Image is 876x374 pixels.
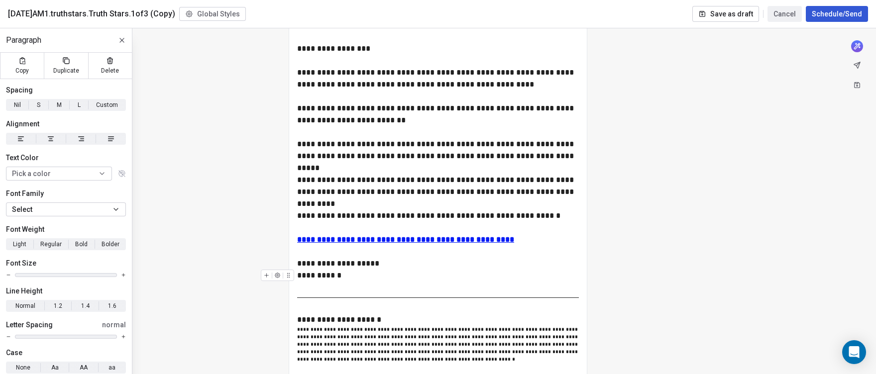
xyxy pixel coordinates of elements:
span: AA [80,363,88,372]
span: [DATE]AM1.truthstars.Truth Stars.1of3 (Copy) [8,8,175,20]
span: Bold [75,240,88,249]
span: Normal [15,301,35,310]
span: Custom [96,100,118,109]
span: 1.6 [108,301,116,310]
span: 1.2 [54,301,62,310]
button: Pick a color [6,167,112,181]
span: Paragraph [6,34,41,46]
span: Nil [14,100,21,109]
button: Global Styles [179,7,246,21]
span: aa [109,363,115,372]
span: Font Family [6,188,44,198]
span: Delete [101,67,119,75]
span: Letter Spacing [6,320,53,330]
span: Regular [40,240,62,249]
span: L [78,100,81,109]
span: None [16,363,30,372]
span: Font Size [6,258,36,268]
span: normal [102,320,126,330]
span: Line Height [6,286,42,296]
button: Cancel [767,6,802,22]
span: Font Weight [6,224,44,234]
span: Light [13,240,26,249]
span: Text Color [6,153,39,163]
span: S [37,100,40,109]
span: Case [6,348,22,358]
span: Copy [15,67,29,75]
span: Spacing [6,85,33,95]
button: Schedule/Send [806,6,868,22]
span: 1.4 [81,301,90,310]
div: Open Intercom Messenger [842,340,866,364]
span: Alignment [6,119,39,129]
button: Save as draft [692,6,759,22]
span: Aa [51,363,59,372]
span: Select [12,204,32,214]
span: Duplicate [53,67,79,75]
span: M [57,100,62,109]
span: Bolder [102,240,119,249]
